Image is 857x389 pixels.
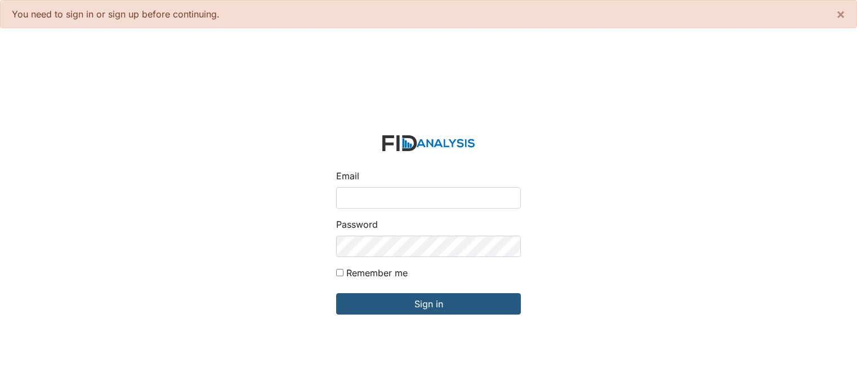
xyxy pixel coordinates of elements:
input: Sign in [336,293,521,315]
span: × [836,6,845,22]
label: Remember me [346,266,408,280]
label: Email [336,169,359,183]
label: Password [336,218,378,231]
img: logo-2fc8c6e3336f68795322cb6e9a2b9007179b544421de10c17bdaae8622450297.svg [382,135,475,152]
button: × [825,1,856,28]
